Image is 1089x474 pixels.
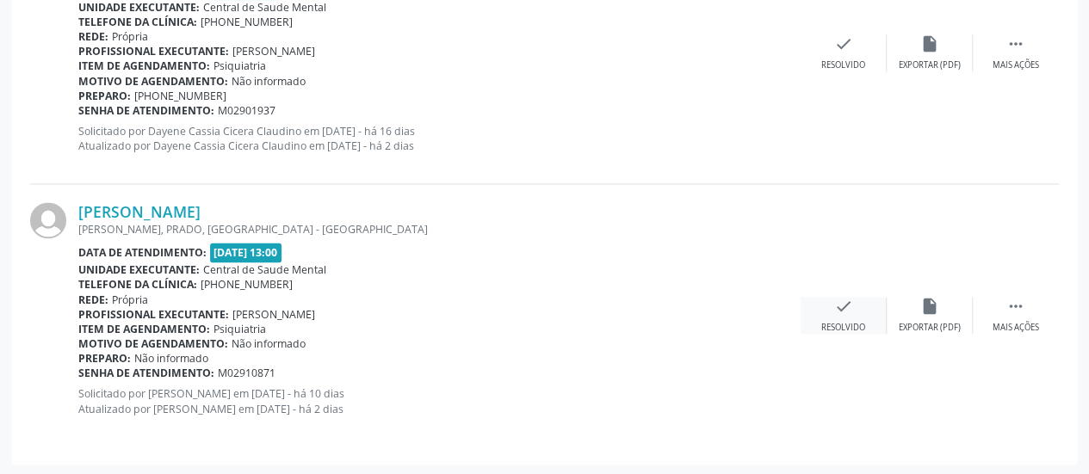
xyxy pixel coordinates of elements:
[112,29,148,44] span: Própria
[78,322,210,336] b: Item de agendamento:
[78,44,229,58] b: Profissional executante:
[78,292,108,307] b: Rede:
[920,34,939,53] i: insert_drive_file
[112,292,148,307] span: Própria
[78,58,210,73] b: Item de agendamento:
[78,15,197,29] b: Telefone da clínica:
[78,307,229,322] b: Profissional executante:
[232,44,315,58] span: [PERSON_NAME]
[920,297,939,316] i: insert_drive_file
[210,243,282,262] span: [DATE] 13:00
[821,59,865,71] div: Resolvido
[899,59,961,71] div: Exportar (PDF)
[134,89,226,103] span: [PHONE_NUMBER]
[30,202,66,238] img: img
[78,277,197,292] b: Telefone da clínica:
[993,322,1039,334] div: Mais ações
[213,58,266,73] span: Psiquiatria
[78,386,801,416] p: Solicitado por [PERSON_NAME] em [DATE] - há 10 dias Atualizado por [PERSON_NAME] em [DATE] - há 2...
[78,202,201,221] a: [PERSON_NAME]
[78,103,214,118] b: Senha de atendimento:
[78,89,131,103] b: Preparo:
[78,351,131,366] b: Preparo:
[78,29,108,44] b: Rede:
[834,34,853,53] i: check
[821,322,865,334] div: Resolvido
[834,297,853,316] i: check
[201,277,293,292] span: [PHONE_NUMBER]
[232,74,306,89] span: Não informado
[78,336,228,351] b: Motivo de agendamento:
[232,336,306,351] span: Não informado
[232,307,315,322] span: [PERSON_NAME]
[78,74,228,89] b: Motivo de agendamento:
[1006,297,1025,316] i: 
[78,262,200,277] b: Unidade executante:
[899,322,961,334] div: Exportar (PDF)
[218,103,275,118] span: M02901937
[134,351,208,366] span: Não informado
[213,322,266,336] span: Psiquiatria
[1006,34,1025,53] i: 
[78,124,801,153] p: Solicitado por Dayene Cassia Cicera Claudino em [DATE] - há 16 dias Atualizado por Dayene Cassia ...
[78,366,214,380] b: Senha de atendimento:
[993,59,1039,71] div: Mais ações
[78,245,207,260] b: Data de atendimento:
[203,262,326,277] span: Central de Saude Mental
[78,222,801,237] div: [PERSON_NAME], PRADO, [GEOGRAPHIC_DATA] - [GEOGRAPHIC_DATA]
[218,366,275,380] span: M02910871
[201,15,293,29] span: [PHONE_NUMBER]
